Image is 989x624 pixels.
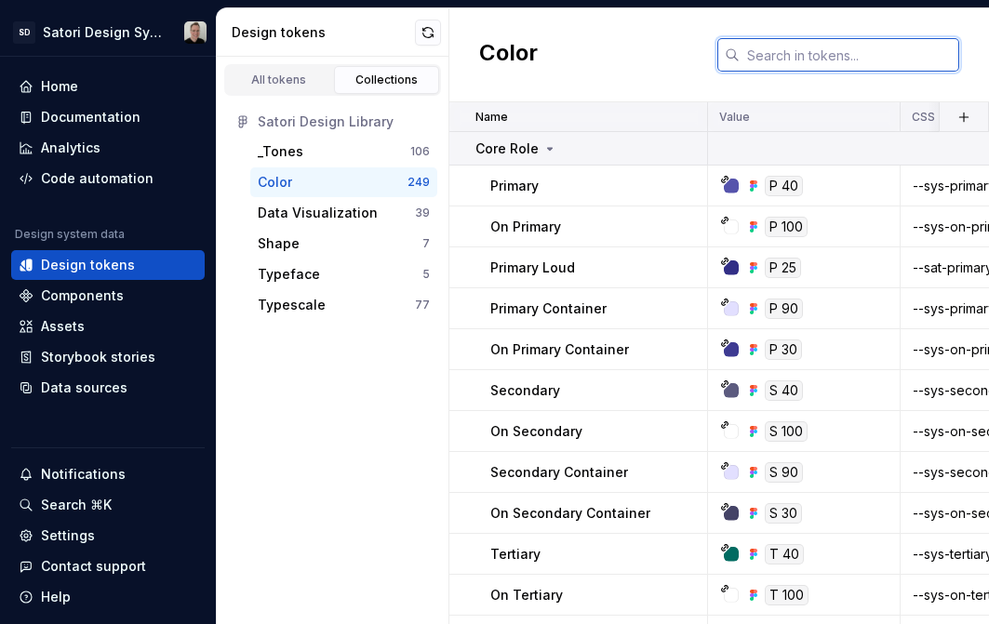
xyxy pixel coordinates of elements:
[258,265,320,284] div: Typeface
[765,503,802,524] div: S 30
[490,422,582,441] p: On Secondary
[41,557,146,576] div: Contact support
[11,459,205,489] button: Notifications
[250,167,437,197] button: Color249
[41,256,135,274] div: Design tokens
[258,204,378,222] div: Data Visualization
[490,545,541,564] p: Tertiary
[490,463,628,482] p: Secondary Container
[258,142,303,161] div: _Tones
[4,12,212,52] button: SDSatori Design SystemAlan Gornick
[232,23,415,42] div: Design tokens
[250,137,437,166] button: _Tones106
[11,281,205,311] a: Components
[415,298,430,312] div: 77
[11,490,205,520] button: Search ⌘K
[765,544,804,564] div: T 40
[11,72,205,101] a: Home
[475,139,539,158] p: Core Role
[41,317,85,336] div: Assets
[765,299,803,319] div: P 90
[41,108,140,126] div: Documentation
[41,139,100,157] div: Analytics
[479,38,538,72] h2: Color
[765,585,809,605] div: T 100
[490,177,539,195] p: Primary
[912,110,935,125] p: CSS
[490,586,563,604] p: On Tertiary
[258,296,326,314] div: Typescale
[43,23,162,42] div: Satori Design System
[41,588,71,606] div: Help
[11,342,205,372] a: Storybook stories
[41,465,126,484] div: Notifications
[765,462,803,483] div: S 90
[11,551,205,581] button: Contact support
[422,267,430,282] div: 5
[415,206,430,220] div: 39
[11,373,205,403] a: Data sources
[11,133,205,163] a: Analytics
[490,340,629,359] p: On Primary Container
[740,38,959,72] input: Search in tokens...
[490,381,560,400] p: Secondary
[258,234,300,253] div: Shape
[11,312,205,341] a: Assets
[41,496,112,514] div: Search ⌘K
[11,521,205,551] a: Settings
[41,378,127,397] div: Data sources
[250,198,437,228] button: Data Visualization39
[719,110,750,125] p: Value
[490,218,561,236] p: On Primary
[250,290,437,320] button: Typescale77
[11,164,205,193] a: Code automation
[15,227,125,242] div: Design system data
[11,102,205,132] a: Documentation
[11,582,205,612] button: Help
[475,110,508,125] p: Name
[184,21,207,44] img: Alan Gornick
[341,73,434,87] div: Collections
[41,348,155,366] div: Storybook stories
[765,176,803,196] div: P 40
[233,73,326,87] div: All tokens
[41,526,95,545] div: Settings
[410,144,430,159] div: 106
[41,169,154,188] div: Code automation
[13,21,35,44] div: SD
[765,217,808,237] div: P 100
[258,113,430,131] div: Satori Design Library
[490,259,575,277] p: Primary Loud
[765,380,803,401] div: S 40
[765,258,801,278] div: P 25
[765,339,802,360] div: P 30
[250,229,437,259] button: Shape7
[41,77,78,96] div: Home
[41,286,124,305] div: Components
[250,259,437,289] button: Typeface5
[765,421,808,442] div: S 100
[422,236,430,251] div: 7
[408,175,430,190] div: 249
[490,299,607,318] p: Primary Container
[11,250,205,280] a: Design tokens
[490,504,650,523] p: On Secondary Container
[258,173,292,192] div: Color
